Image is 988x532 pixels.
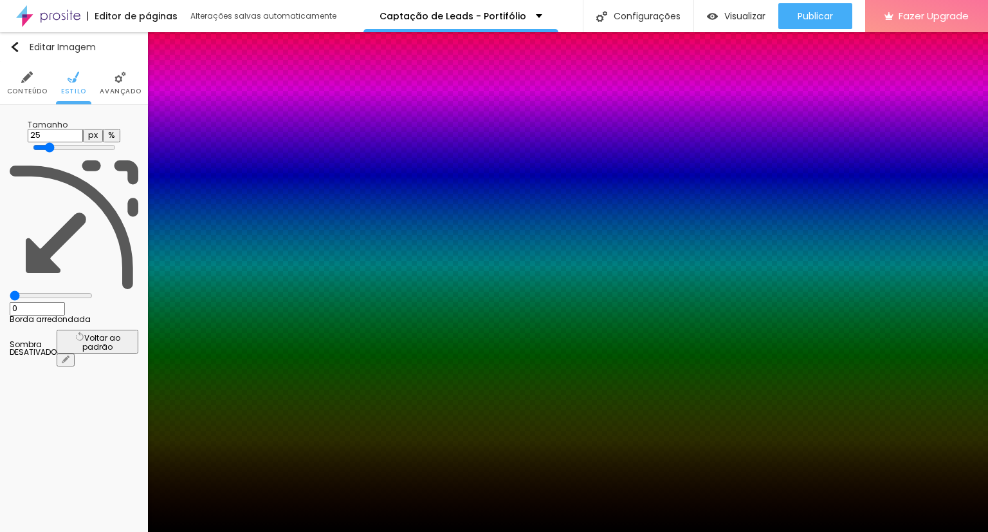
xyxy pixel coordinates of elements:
div: Editor de páginas [87,12,178,21]
button: Voltar ao padrão [57,330,138,354]
span: DESATIVADO [10,347,57,357]
span: Conteúdo [7,88,48,95]
button: Publicar [778,3,852,29]
span: Fazer Upgrade [899,10,969,21]
span: Voltar ao padrão [82,332,120,352]
span: Visualizar [724,11,765,21]
div: Editar Imagem [10,42,96,52]
img: Icone [596,11,607,22]
span: Avançado [100,88,141,95]
img: Icone [21,71,33,83]
img: Icone [10,160,138,289]
p: Captação de Leads - Portifólio [380,12,526,21]
img: view-1.svg [707,11,718,22]
button: % [103,129,120,142]
div: Sombra [10,341,57,348]
span: Estilo [61,88,86,95]
div: Alterações salvas automaticamente [190,12,338,20]
button: Visualizar [694,3,778,29]
img: Icone [10,42,20,52]
img: Icone [68,71,79,83]
img: Icone [114,71,126,83]
div: Tamanho [28,121,120,129]
div: Borda arredondada [10,316,138,323]
span: Publicar [798,11,833,21]
button: px [83,129,103,142]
